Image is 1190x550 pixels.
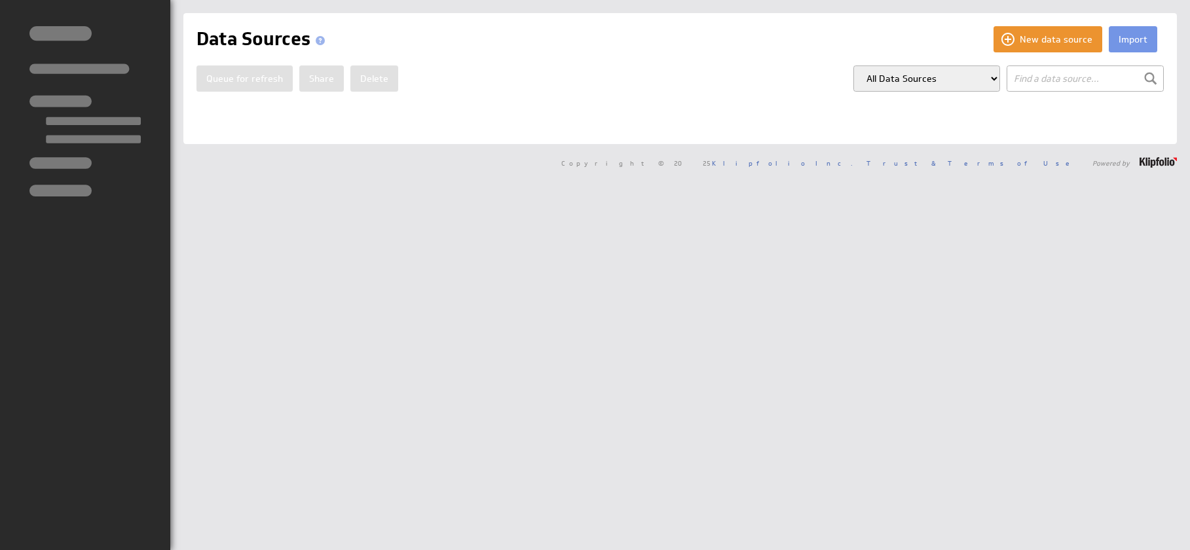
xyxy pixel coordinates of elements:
span: Copyright © 2025 [561,160,853,166]
a: Klipfolio Inc. [712,158,853,168]
h1: Data Sources [196,26,330,52]
img: logo-footer.png [1140,157,1177,168]
img: skeleton-sidenav.svg [29,26,141,196]
button: Delete [350,65,398,92]
a: Trust & Terms of Use [866,158,1079,168]
input: Find a data source... [1007,65,1164,92]
button: Share [299,65,344,92]
span: Powered by [1092,160,1130,166]
button: Import [1109,26,1157,52]
button: New data source [994,26,1102,52]
button: Queue for refresh [196,65,293,92]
